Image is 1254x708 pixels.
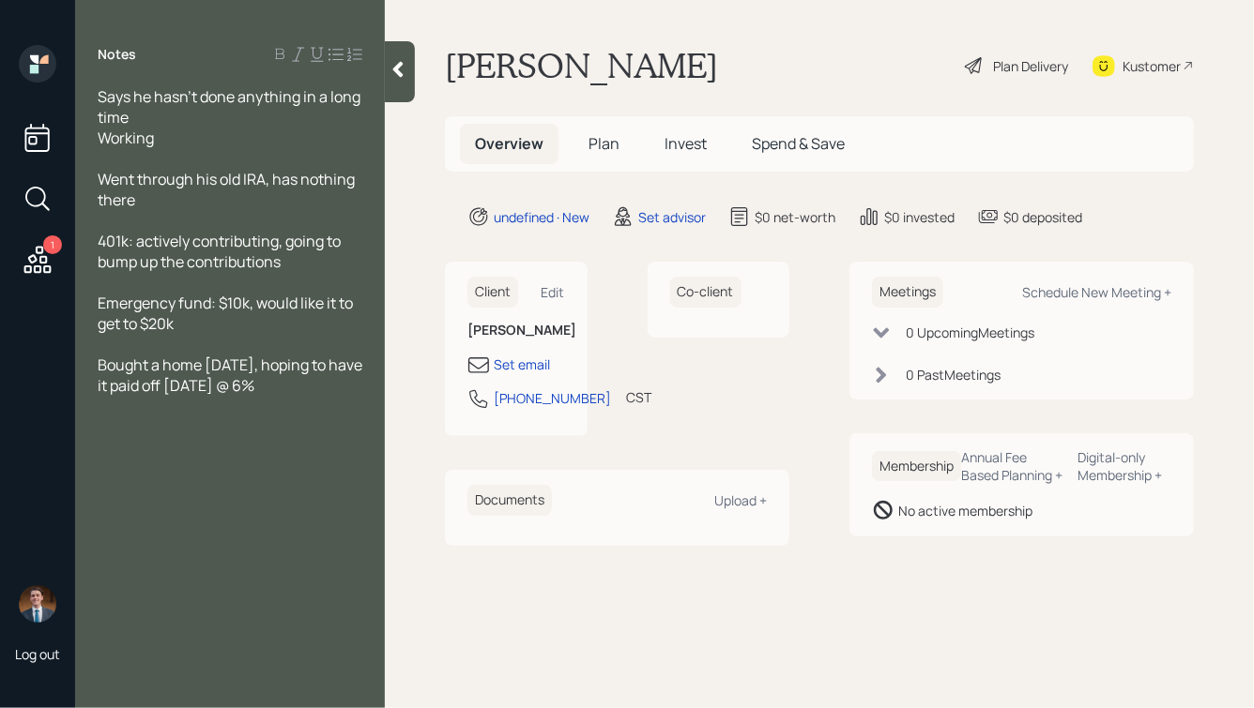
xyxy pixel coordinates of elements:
[445,45,718,86] h1: [PERSON_NAME]
[589,133,619,154] span: Plan
[98,128,154,148] span: Working
[898,501,1032,520] div: No active membership
[884,207,955,227] div: $0 invested
[494,388,611,408] div: [PHONE_NUMBER]
[714,491,767,509] div: Upload +
[993,56,1068,76] div: Plan Delivery
[98,86,363,128] span: Says he hasn't done anything in a long time
[638,207,706,227] div: Set advisor
[98,45,136,64] label: Notes
[906,365,1001,384] div: 0 Past Meeting s
[43,235,62,254] div: 1
[961,448,1063,484] div: Annual Fee Based Planning +
[494,207,589,227] div: undefined · New
[872,277,943,308] h6: Meetings
[98,169,358,210] span: Went through his old IRA, has nothing there
[475,133,543,154] span: Overview
[1022,283,1171,301] div: Schedule New Meeting +
[1078,448,1171,484] div: Digital-only Membership +
[665,133,707,154] span: Invest
[467,323,565,339] h6: [PERSON_NAME]
[494,354,550,374] div: Set email
[467,485,552,516] h6: Documents
[752,133,845,154] span: Spend & Save
[1123,56,1181,76] div: Kustomer
[15,645,60,663] div: Log out
[98,354,365,396] span: Bought a home [DATE], hoping to have it paid off [DATE] @ 6%
[755,207,835,227] div: $0 net-worth
[626,387,651,407] div: CST
[542,283,565,301] div: Edit
[872,451,961,482] h6: Membership
[670,277,742,308] h6: Co-client
[98,293,356,334] span: Emergency fund: $10k, would like it to get to $20k
[1003,207,1082,227] div: $0 deposited
[906,323,1034,342] div: 0 Upcoming Meeting s
[98,231,344,272] span: 401k: actively contributing, going to bump up the contributions
[19,585,56,623] img: hunter_neumayer.jpg
[467,277,518,308] h6: Client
